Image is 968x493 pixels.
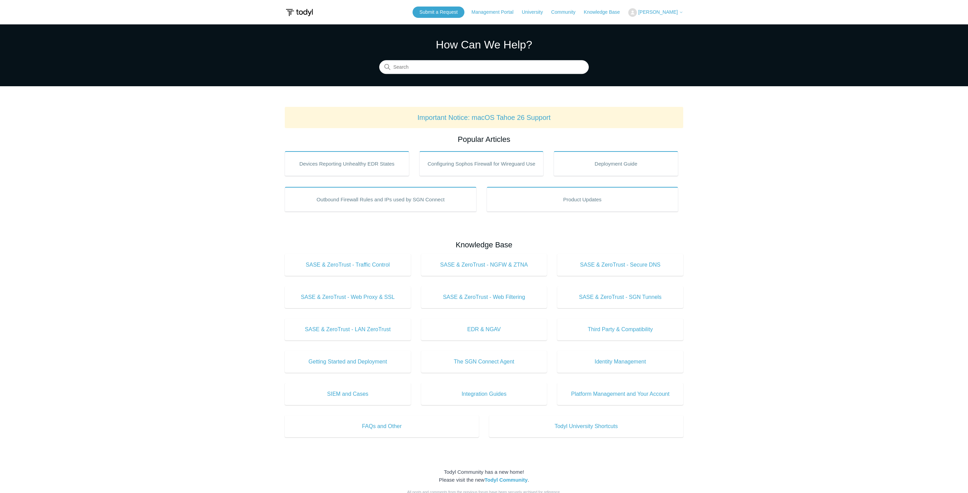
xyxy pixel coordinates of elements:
[285,415,479,437] a: FAQs and Other
[379,60,589,74] input: Search
[295,261,401,269] span: SASE & ZeroTrust - Traffic Control
[628,8,683,17] button: [PERSON_NAME]
[285,6,314,19] img: Todyl Support Center Help Center home page
[295,325,401,334] span: SASE & ZeroTrust - LAN ZeroTrust
[557,286,683,308] a: SASE & ZeroTrust - SGN Tunnels
[472,9,520,16] a: Management Portal
[567,325,673,334] span: Third Party & Compatibility
[567,390,673,398] span: Platform Management and Your Account
[285,134,683,145] h2: Popular Articles
[379,36,589,53] h1: How Can We Help?
[421,351,547,373] a: The SGN Connect Agent
[417,114,551,121] a: Important Notice: macOS Tahoe 26 Support
[421,318,547,340] a: EDR & NGAV
[638,9,678,15] span: [PERSON_NAME]
[295,358,401,366] span: Getting Started and Deployment
[431,325,537,334] span: EDR & NGAV
[557,383,683,405] a: Platform Management and Your Account
[285,383,411,405] a: SIEM and Cases
[421,383,547,405] a: Integration Guides
[557,254,683,276] a: SASE & ZeroTrust - Secure DNS
[295,293,401,301] span: SASE & ZeroTrust - Web Proxy & SSL
[551,9,583,16] a: Community
[484,477,528,483] a: Todyl Community
[431,293,537,301] span: SASE & ZeroTrust - Web Filtering
[487,187,678,212] a: Product Updates
[285,151,409,176] a: Devices Reporting Unhealthy EDR States
[567,261,673,269] span: SASE & ZeroTrust - Secure DNS
[295,422,469,430] span: FAQs and Other
[557,318,683,340] a: Third Party & Compatibility
[431,390,537,398] span: Integration Guides
[285,254,411,276] a: SASE & ZeroTrust - Traffic Control
[285,239,683,250] h2: Knowledge Base
[499,422,673,430] span: Todyl University Shortcuts
[431,358,537,366] span: The SGN Connect Agent
[413,7,464,18] a: Submit a Request
[557,351,683,373] a: Identity Management
[554,151,678,176] a: Deployment Guide
[419,151,544,176] a: Configuring Sophos Firewall for Wireguard Use
[421,254,547,276] a: SASE & ZeroTrust - NGFW & ZTNA
[295,390,401,398] span: SIEM and Cases
[584,9,627,16] a: Knowledge Base
[285,187,476,212] a: Outbound Firewall Rules and IPs used by SGN Connect
[567,293,673,301] span: SASE & ZeroTrust - SGN Tunnels
[285,286,411,308] a: SASE & ZeroTrust - Web Proxy & SSL
[421,286,547,308] a: SASE & ZeroTrust - Web Filtering
[285,351,411,373] a: Getting Started and Deployment
[522,9,550,16] a: University
[489,415,683,437] a: Todyl University Shortcuts
[285,468,683,484] div: Todyl Community has a new home! Please visit the new .
[285,318,411,340] a: SASE & ZeroTrust - LAN ZeroTrust
[431,261,537,269] span: SASE & ZeroTrust - NGFW & ZTNA
[567,358,673,366] span: Identity Management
